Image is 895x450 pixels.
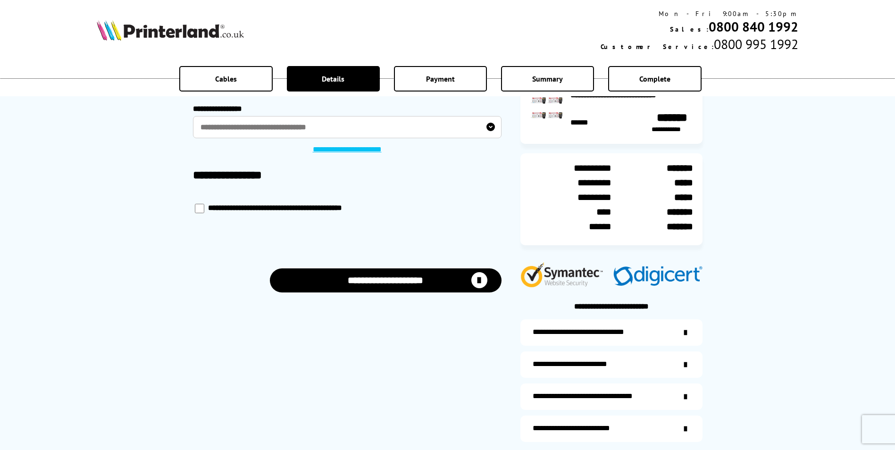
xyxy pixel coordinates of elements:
a: additional-cables [520,383,703,410]
span: Customer Service: [601,42,714,51]
span: 0800 995 1992 [714,35,798,53]
a: additional-ink [520,319,703,346]
a: 0800 840 1992 [709,18,798,35]
div: Mon - Fri 9:00am - 5:30pm [601,9,798,18]
img: Printerland Logo [97,20,244,41]
span: Sales: [670,25,709,33]
a: items-arrive [520,351,703,378]
span: Details [322,74,344,83]
span: Summary [532,74,563,83]
a: secure-website [520,416,703,442]
span: Cables [215,74,237,83]
span: Payment [426,74,455,83]
span: Complete [639,74,670,83]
